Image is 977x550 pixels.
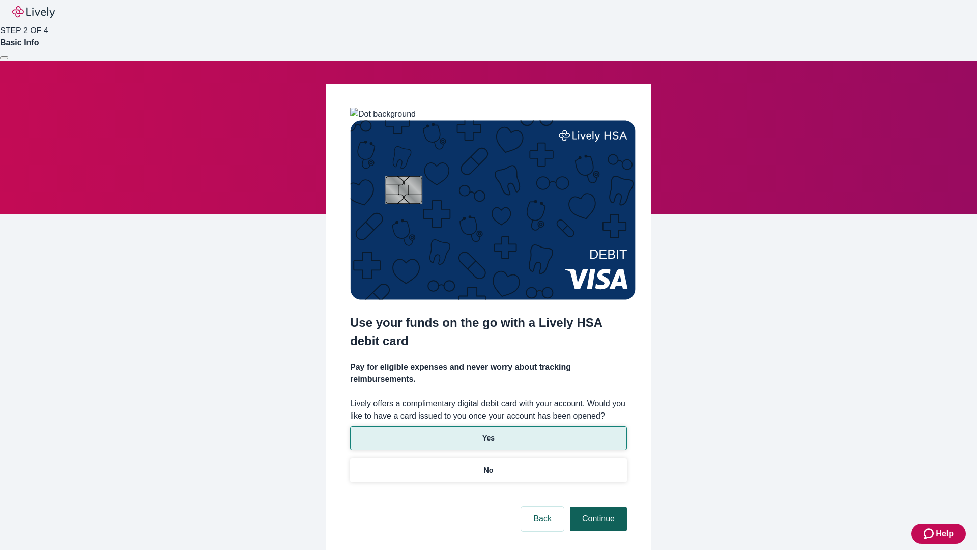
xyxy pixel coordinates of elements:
[350,458,627,482] button: No
[350,361,627,386] h4: Pay for eligible expenses and never worry about tracking reimbursements.
[482,433,495,444] p: Yes
[570,507,627,531] button: Continue
[521,507,564,531] button: Back
[350,398,627,422] label: Lively offers a complimentary digital debit card with your account. Would you like to have a card...
[924,528,936,540] svg: Zendesk support icon
[911,524,966,544] button: Zendesk support iconHelp
[484,465,494,476] p: No
[350,426,627,450] button: Yes
[350,108,416,120] img: Dot background
[350,314,627,350] h2: Use your funds on the go with a Lively HSA debit card
[936,528,954,540] span: Help
[350,120,636,300] img: Debit card
[12,6,55,18] img: Lively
